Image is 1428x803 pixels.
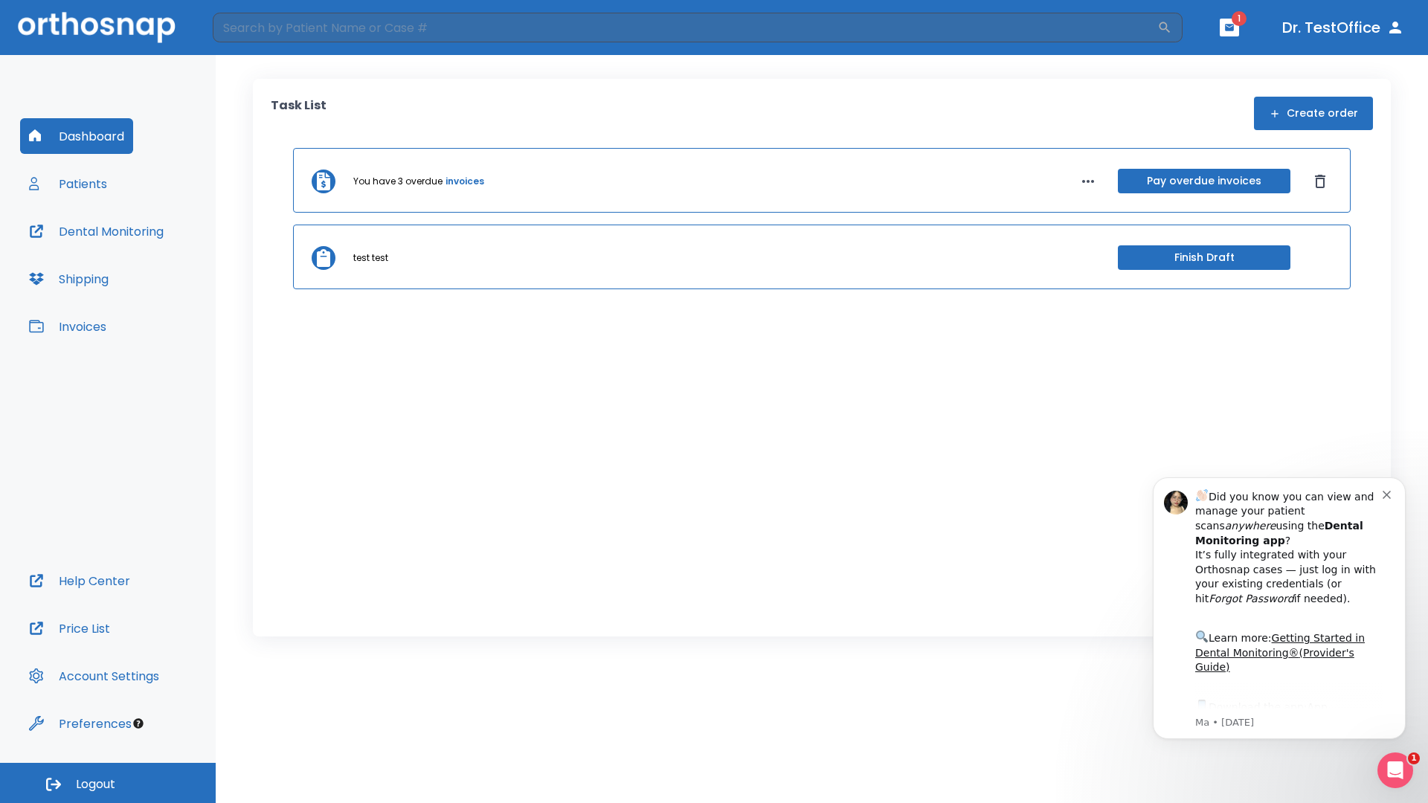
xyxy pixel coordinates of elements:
[353,251,388,265] p: test test
[20,309,115,344] button: Invoices
[271,97,327,130] p: Task List
[18,12,176,42] img: Orthosnap
[20,658,168,694] button: Account Settings
[20,706,141,741] button: Preferences
[20,563,139,599] button: Help Center
[213,13,1157,42] input: Search by Patient Name or Case #
[65,242,252,318] div: Download the app: | ​ Let us know if you need help getting started!
[1308,170,1332,193] button: Dismiss
[1130,455,1428,763] iframe: Intercom notifications message
[1408,752,1420,764] span: 1
[132,717,145,730] div: Tooltip anchor
[446,175,484,188] a: invoices
[65,261,252,274] p: Message from Ma, sent 2w ago
[1232,11,1247,26] span: 1
[1377,752,1413,788] iframe: Intercom live chat
[20,213,173,249] button: Dental Monitoring
[20,118,133,154] button: Dashboard
[20,610,119,646] button: Price List
[252,32,264,44] button: Dismiss notification
[1118,169,1290,193] button: Pay overdue invoices
[1254,97,1373,130] button: Create order
[1276,14,1410,41] button: Dr. TestOffice
[65,246,197,273] a: App Store
[353,175,443,188] p: You have 3 overdue
[76,776,115,793] span: Logout
[1118,245,1290,270] button: Finish Draft
[20,261,118,297] button: Shipping
[20,166,116,201] button: Patients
